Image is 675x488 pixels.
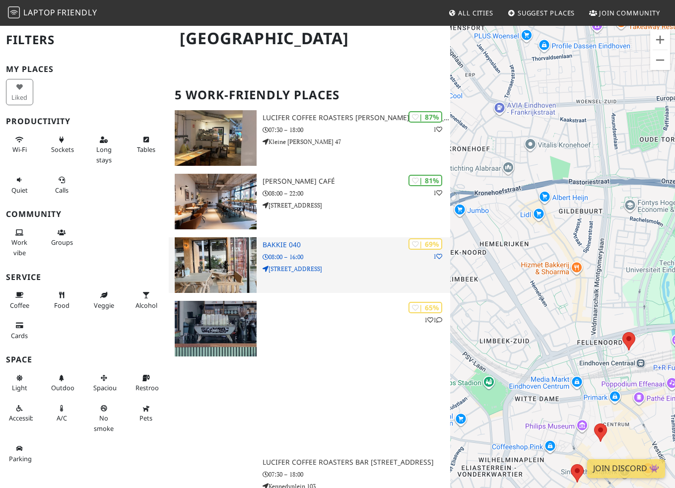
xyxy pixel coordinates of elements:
[48,132,75,158] button: Sockets
[57,414,67,422] span: Air conditioned
[94,301,114,310] span: Veggie
[48,224,75,251] button: Groups
[11,186,28,195] span: Quiet
[48,370,75,396] button: Outdoor
[408,111,442,123] div: | 87%
[6,132,33,158] button: Wi-Fi
[263,177,450,186] h3: [PERSON_NAME] Café
[94,414,114,432] span: Smoke free
[444,4,497,22] a: All Cities
[55,186,68,195] span: Video/audio calls
[8,6,20,18] img: LaptopFriendly
[263,252,450,262] p: 08:00 – 16:00
[263,470,450,479] p: 07:30 – 18:00
[263,137,450,146] p: Kleine [PERSON_NAME] 47
[433,188,442,198] p: 1
[6,172,33,198] button: Quiet
[6,287,33,313] button: Coffee
[90,370,118,396] button: Spacious
[172,25,448,52] h1: [GEOGRAPHIC_DATA]
[133,400,160,426] button: Pets
[8,4,97,22] a: LaptopFriendly LaptopFriendly
[96,145,112,164] span: Long stays
[433,252,442,261] p: 1
[6,440,33,467] button: Parking
[48,172,75,198] button: Calls
[90,132,118,168] button: Long stays
[408,302,442,313] div: | 65%
[9,414,39,422] span: Accessible
[6,65,163,74] h3: My Places
[23,7,56,18] span: Laptop
[169,237,450,293] a: Bakkie 040 | 69% 1 Bakkie 040 08:00 – 16:00 [STREET_ADDRESS]
[585,4,664,22] a: Join Community
[12,145,27,154] span: Stable Wi-Fi
[169,110,450,166] a: Lucifer Coffee Roasters BAR kleine berg 47 | 87% 1 Lucifer Coffee Roasters [PERSON_NAME] [PERSON_...
[263,458,450,467] h3: Lucifer Coffee Roasters BAR [STREET_ADDRESS]
[599,8,660,17] span: Join Community
[51,145,74,154] span: Power sockets
[133,132,160,158] button: Tables
[263,189,450,198] p: 08:00 – 22:00
[175,110,257,166] img: Lucifer Coffee Roasters BAR kleine berg 47
[54,301,69,310] span: Food
[48,400,75,426] button: A/C
[6,273,163,282] h3: Service
[6,317,33,344] button: Cards
[133,370,160,396] button: Restroom
[48,287,75,313] button: Food
[263,241,450,249] h3: Bakkie 040
[51,238,73,247] span: Group tables
[135,301,157,310] span: Alcohol
[175,301,257,356] img: Lucifer Coffee Roasters BAR kennedyplein 103
[263,125,450,135] p: 07:30 – 18:00
[458,8,493,17] span: All Cities
[175,174,257,229] img: Douwe Egberts Café
[6,370,33,396] button: Light
[408,175,442,186] div: | 81%
[6,400,33,426] button: Accessible
[90,287,118,313] button: Veggie
[6,209,163,219] h3: Community
[650,30,670,50] button: Zoom in
[650,50,670,70] button: Zoom out
[6,25,163,55] h2: Filters
[135,383,165,392] span: Restroom
[504,4,579,22] a: Suggest Places
[11,238,27,257] span: People working
[10,301,29,310] span: Coffee
[93,383,120,392] span: Spacious
[6,224,33,261] button: Work vibe
[175,237,257,293] img: Bakkie 040
[6,117,163,126] h3: Productivity
[263,264,450,274] p: [STREET_ADDRESS]
[408,238,442,250] div: | 69%
[137,145,155,154] span: Work-friendly tables
[57,7,97,18] span: Friendly
[11,331,28,340] span: Credit cards
[6,355,163,364] h3: Space
[518,8,575,17] span: Suggest Places
[90,400,118,436] button: No smoke
[9,454,32,463] span: Parking
[433,125,442,134] p: 1
[424,315,442,325] p: 1 1
[263,201,450,210] p: [STREET_ADDRESS]
[263,114,450,122] h3: Lucifer Coffee Roasters [PERSON_NAME] [PERSON_NAME] 47
[51,383,77,392] span: Outdoor area
[169,174,450,229] a: Douwe Egberts Café | 81% 1 [PERSON_NAME] Café 08:00 – 22:00 [STREET_ADDRESS]
[139,414,152,422] span: Pet friendly
[12,383,27,392] span: Natural light
[133,287,160,313] button: Alcohol
[175,80,444,110] h2: 5 Work-Friendly Places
